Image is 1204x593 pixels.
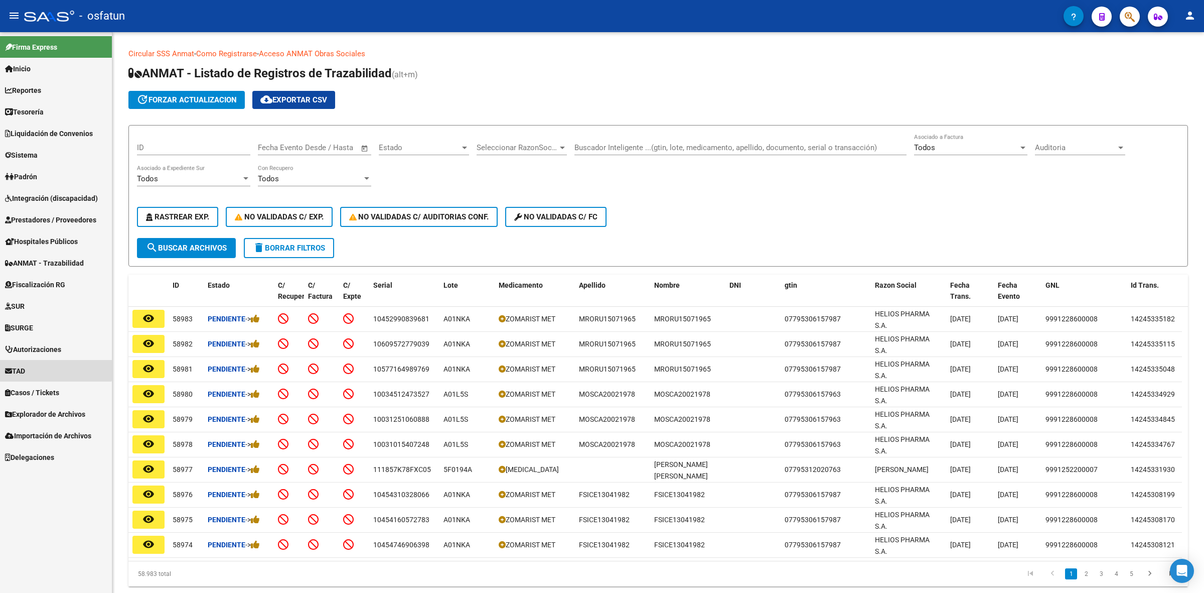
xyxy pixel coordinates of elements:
span: FSICE13041982 [654,516,705,524]
a: Acceso ANMAT Obras Sociales [259,49,365,58]
span: Auditoria [1035,143,1116,152]
span: ANMAT - Trazabilidad [5,258,84,269]
mat-icon: remove_red_eye [142,488,155,500]
span: MRORU15071965 [579,315,636,323]
span: GNL [1045,281,1060,289]
span: -> [245,340,260,348]
span: 9991228600008 [1045,365,1098,373]
strong: Pendiente [208,541,245,549]
span: HELIOS PHARMA S.A. [875,335,930,354]
span: ZOMARIST MET [506,415,555,423]
span: HELIOS PHARMA S.A. [875,360,930,380]
a: Circular SSS Anmat [128,49,194,58]
datatable-header-cell: DNI [725,275,781,319]
a: 1 [1065,568,1077,579]
span: Serial [373,281,392,289]
span: No Validadas c/ Auditorias Conf. [349,212,489,221]
input: Fecha fin [308,143,356,152]
span: 9991228600008 [1045,415,1098,423]
span: A01NKA [443,365,470,373]
mat-icon: remove_red_eye [142,312,155,324]
span: Fecha Evento [998,281,1020,301]
span: (alt+m) [392,70,418,79]
span: Apellido [579,281,606,289]
span: MRORU15071965 [654,365,711,373]
span: 10031251060888 [373,415,429,423]
datatable-header-cell: Medicamento [495,275,575,319]
span: 58976 [173,491,193,499]
span: DNI [729,281,741,289]
span: 9991228600008 [1045,541,1098,549]
span: [DATE] [998,465,1018,473]
span: FSICE13041982 [579,541,630,549]
span: A01L5S [443,390,468,398]
span: 9991228600008 [1045,440,1098,448]
li: page 2 [1079,565,1094,582]
span: Razon Social [875,281,917,289]
datatable-header-cell: Serial [369,275,439,319]
a: Como Registrarse [196,49,257,58]
span: Rastrear Exp. [146,212,209,221]
span: [DATE] [950,390,971,398]
span: -> [245,390,260,398]
span: MOSCA20021978 [579,390,635,398]
button: Open calendar [359,143,371,154]
strong: Pendiente [208,491,245,499]
a: go to last page [1162,568,1181,579]
span: A01NKA [443,340,470,348]
span: Inicio [5,63,31,74]
span: 14245308170 [1131,516,1175,524]
span: No validadas c/ FC [514,212,597,221]
mat-icon: delete [253,242,265,254]
span: [DATE] [998,440,1018,448]
datatable-header-cell: Id Trans. [1127,275,1182,319]
a: go to first page [1021,568,1040,579]
mat-icon: remove_red_eye [142,363,155,375]
button: Exportar CSV [252,91,335,109]
span: [DATE] [998,415,1018,423]
datatable-header-cell: Razon Social [871,275,946,319]
span: A01NKA [443,516,470,524]
span: Todos [914,143,935,152]
span: ZOMARIST MET [506,390,555,398]
span: TAD [5,366,25,377]
a: go to next page [1140,568,1159,579]
mat-icon: menu [8,10,20,22]
span: ZOMARIST MET [506,541,555,549]
span: FSICE13041982 [654,541,705,549]
span: 14245331930 [1131,465,1175,473]
span: Reportes [5,85,41,96]
span: A01L5S [443,440,468,448]
span: MRORU15071965 [579,340,636,348]
span: 07795306157963 [785,415,841,423]
a: Documentacion trazabilidad [365,49,459,58]
span: 14245334929 [1131,390,1175,398]
span: [PERSON_NAME] [PERSON_NAME] [654,460,708,480]
span: Fiscalización RG [5,279,65,290]
datatable-header-cell: Fecha Trans. [946,275,994,319]
span: 14245308121 [1131,541,1175,549]
span: 07795306157987 [785,516,841,524]
span: [DATE] [950,415,971,423]
span: 10452990839681 [373,315,429,323]
span: 9991228600008 [1045,315,1098,323]
span: 9991228600008 [1045,491,1098,499]
button: Rastrear Exp. [137,207,218,227]
strong: Pendiente [208,390,245,398]
span: A01NKA [443,541,470,549]
li: page 5 [1124,565,1139,582]
mat-icon: update [136,93,148,105]
datatable-header-cell: C/ Factura [304,275,339,319]
span: [DATE] [998,340,1018,348]
span: Todos [258,174,279,183]
strong: Pendiente [208,340,245,348]
span: HELIOS PHARMA S.A. [875,310,930,329]
span: 10609572779039 [373,340,429,348]
span: A01NKA [443,315,470,323]
span: [DATE] [998,541,1018,549]
span: Firma Express [5,42,57,53]
p: - - [128,48,1188,59]
span: MRORU15071965 [654,340,711,348]
span: SURGE [5,322,33,333]
span: Autorizaciones [5,344,61,355]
